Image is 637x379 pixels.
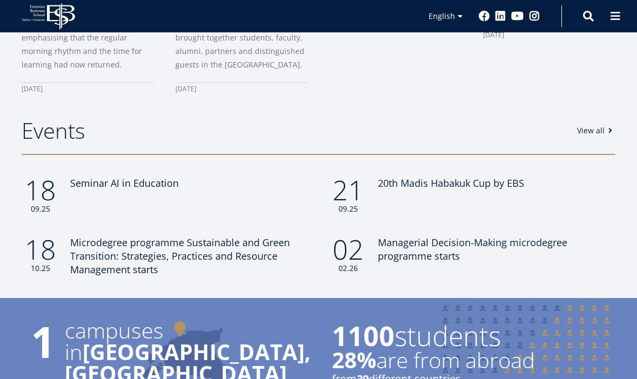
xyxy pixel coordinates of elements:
[577,125,615,136] a: View all
[329,177,367,214] div: 21
[70,177,179,189] span: Seminar AI in Education
[329,204,367,214] small: 09.25
[65,320,310,341] span: campuses
[378,236,567,262] span: Managerial Decision-Making microdegree programme starts
[332,317,395,354] strong: 1100
[495,11,506,22] a: Linkedin
[511,11,524,22] a: Youtube
[22,117,566,144] h2: Events
[329,263,367,274] small: 02.26
[22,263,59,274] small: 10.25
[479,11,490,22] a: Facebook
[332,345,376,375] strong: 28%
[332,349,613,371] span: are from abroad
[529,11,540,22] a: Instagram
[22,204,59,214] small: 09.25
[332,322,613,349] span: students
[378,177,524,189] span: 20th Madis Habakuk Cup by EBS
[329,236,367,274] div: 02
[22,177,59,214] div: 18
[22,236,59,274] div: 18
[70,236,290,276] span: Microdegree programme Sustainable and Green Transition: Strategies, Practices and Resource Manage...
[175,82,308,96] div: [DATE]
[483,28,615,42] div: [DATE]
[22,82,154,96] div: [DATE]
